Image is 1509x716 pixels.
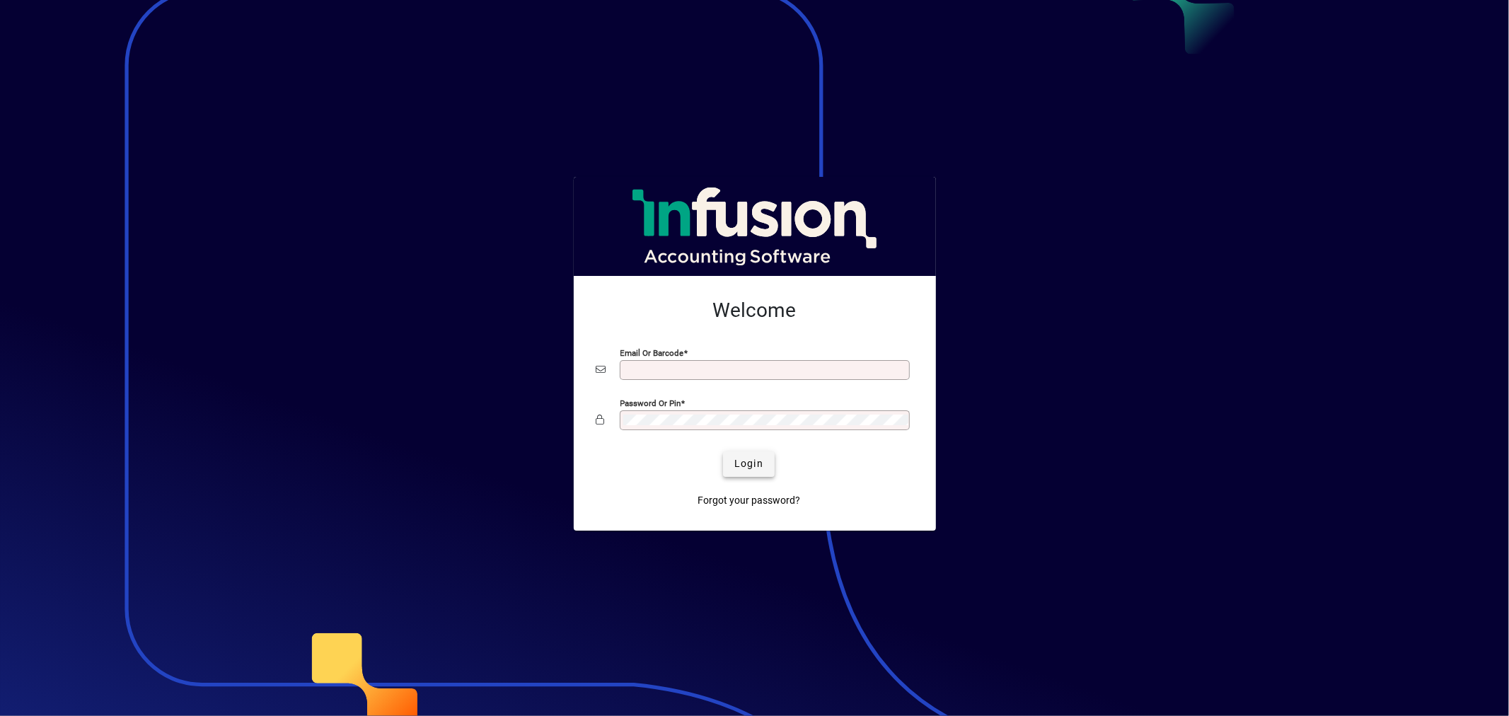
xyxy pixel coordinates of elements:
button: Login [723,451,775,477]
span: Login [734,456,763,471]
span: Forgot your password? [698,493,800,508]
mat-label: Email or Barcode [620,347,684,357]
h2: Welcome [596,299,913,323]
a: Forgot your password? [692,488,806,514]
mat-label: Password or Pin [620,398,681,408]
